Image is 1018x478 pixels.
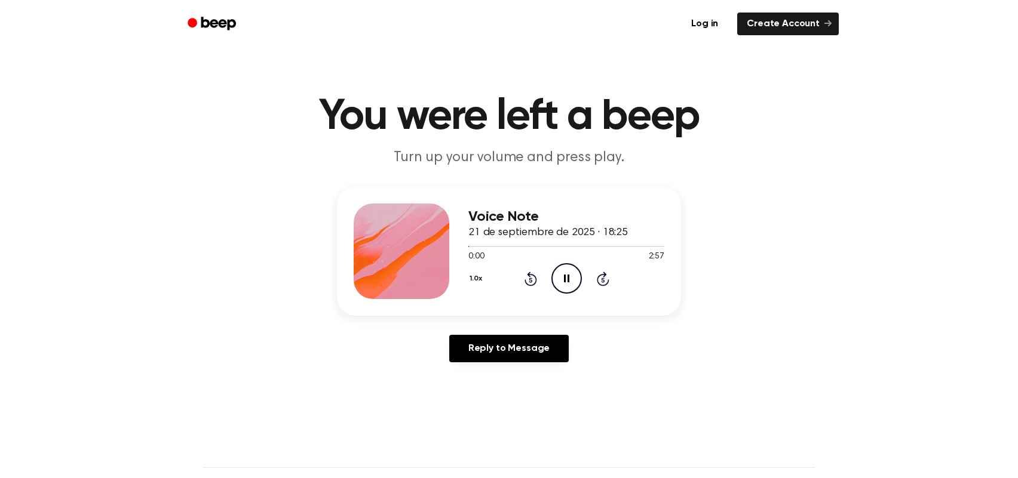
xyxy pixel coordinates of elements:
h3: Voice Note [468,209,664,225]
p: Turn up your volume and press play. [280,148,738,168]
a: Beep [179,13,247,36]
span: 2:57 [649,251,664,263]
span: 0:00 [468,251,484,263]
span: 21 de septiembre de 2025 · 18:25 [468,227,628,238]
h1: You were left a beep [203,95,815,138]
a: Reply to Message [449,335,569,362]
button: 1.0x [468,269,486,289]
a: Create Account [737,13,839,35]
a: Log in [679,10,730,38]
